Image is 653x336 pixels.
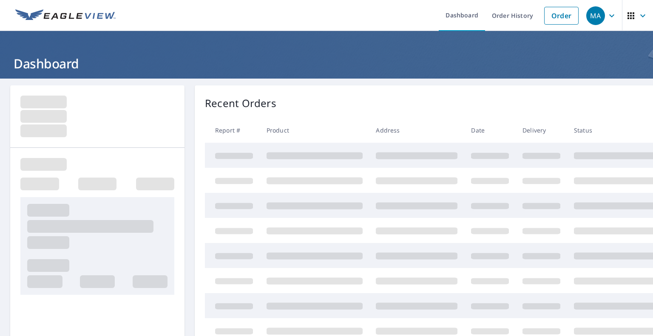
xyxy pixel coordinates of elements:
th: Address [369,118,464,143]
th: Date [464,118,516,143]
div: MA [586,6,605,25]
th: Report # [205,118,260,143]
p: Recent Orders [205,96,276,111]
th: Product [260,118,369,143]
th: Delivery [516,118,567,143]
a: Order [544,7,579,25]
h1: Dashboard [10,55,643,72]
img: EV Logo [15,9,116,22]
